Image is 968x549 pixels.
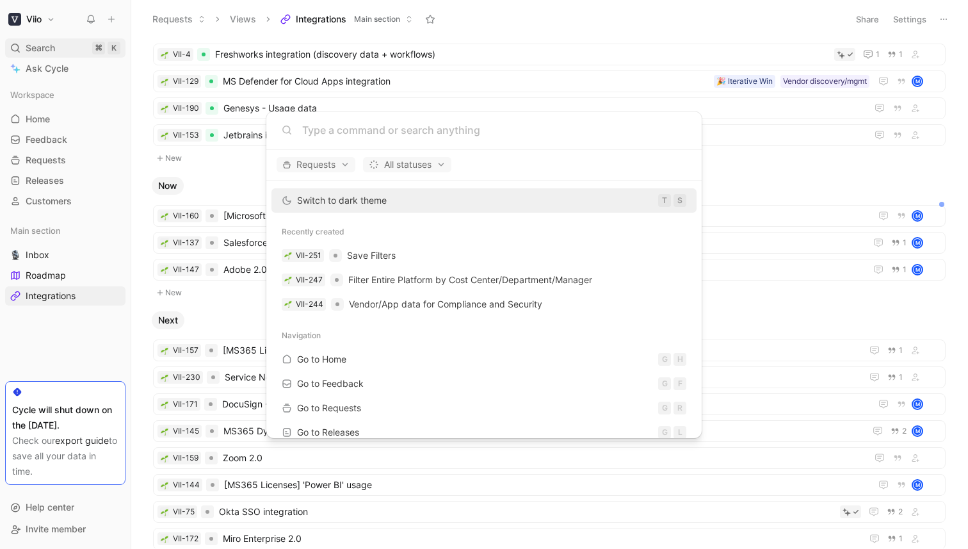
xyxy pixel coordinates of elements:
[674,353,686,366] div: H
[296,249,321,262] div: VII-251
[284,300,292,308] img: 🌱
[271,420,697,445] a: Go to ReleasesGL
[277,157,355,172] button: Requests
[297,402,361,413] span: Go to Requests
[296,298,323,311] div: VII-244
[266,220,702,243] div: Recently created
[297,354,346,365] span: Go to Home
[282,157,350,172] span: Requests
[271,243,697,268] a: 🌱VII-251Save Filters
[674,377,686,390] div: F
[266,324,702,347] div: Navigation
[674,402,686,414] div: R
[297,378,364,389] span: Go to Feedback
[271,396,697,420] a: Go to RequestsGR
[284,276,292,284] img: 🌱
[658,353,671,366] div: G
[271,292,697,316] a: 🌱VII-244Vendor/App data for Compliance and Security
[296,274,323,286] div: VII-247
[271,268,697,292] a: 🌱VII-247Filter Entire Platform by Cost Center/Department/Manager
[674,426,686,439] div: L
[674,194,686,207] div: S
[302,122,686,138] input: Type a command or search anything
[349,299,542,309] span: Vendor/App data for Compliance and Security
[297,427,359,438] span: Go to Releases
[271,347,697,372] a: Go to HomeGH
[271,372,697,396] a: Go to FeedbackGF
[271,188,697,213] button: Switch to dark themeTS
[348,274,592,285] span: Filter Entire Platform by Cost Center/Department/Manager
[658,402,671,414] div: G
[363,157,451,172] button: All statuses
[297,195,387,206] span: Switch to dark theme
[369,157,446,172] span: All statuses
[284,252,292,259] img: 🌱
[658,426,671,439] div: G
[658,377,671,390] div: G
[347,250,396,261] span: Save Filters
[658,194,671,207] div: T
